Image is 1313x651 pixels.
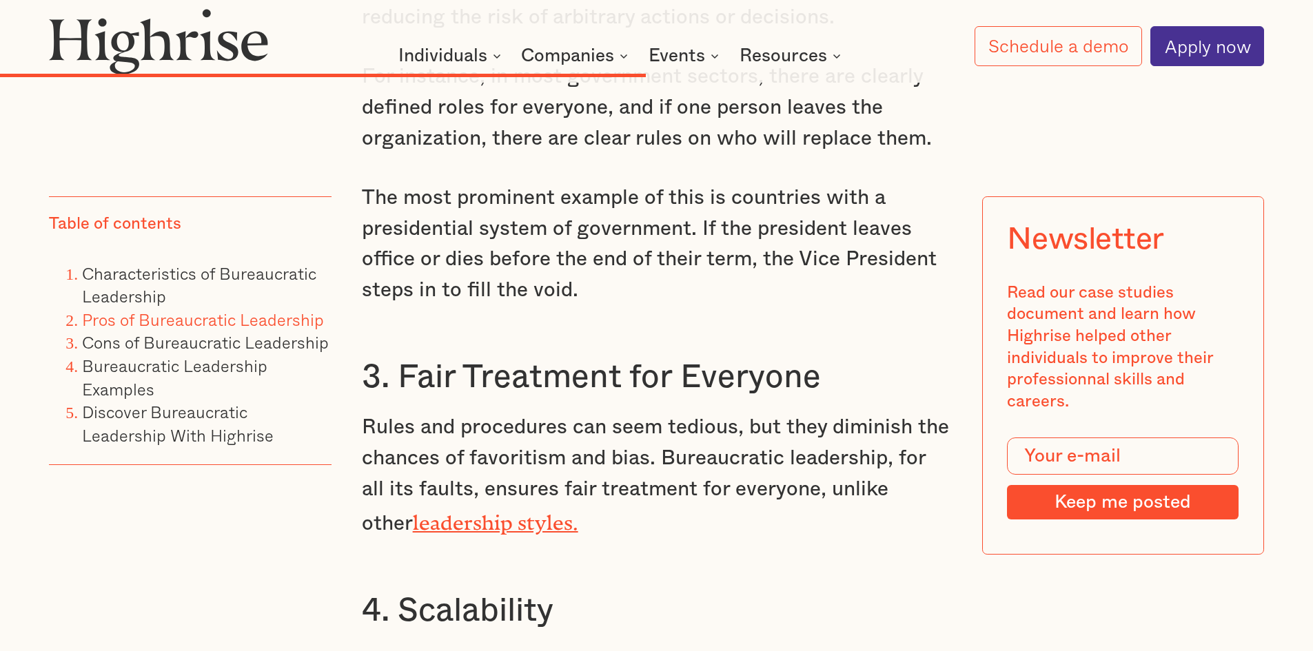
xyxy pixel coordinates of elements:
[1007,282,1239,413] div: Read our case studies document and learn how Highrise helped other individuals to improve their p...
[740,48,827,64] div: Resources
[1007,485,1239,519] input: Keep me posted
[1150,26,1264,66] a: Apply now
[82,330,329,355] a: Cons of Bureaucratic Leadership
[49,214,181,236] div: Table of contents
[362,412,952,539] p: Rules and procedures can seem tedious, but they diminish the chances of favoritism and bias. Bure...
[649,48,723,64] div: Events
[1007,222,1164,258] div: Newsletter
[413,511,578,524] a: leadership styles.
[82,400,274,448] a: Discover Bureaucratic Leadership With Highrise
[82,353,267,402] a: Bureaucratic Leadership Examples
[82,260,316,309] a: Characteristics of Bureaucratic Leadership
[398,48,487,64] div: Individuals
[362,61,952,154] p: For instance, in most government sectors, there are clearly defined roles for everyone, and if on...
[49,8,268,74] img: Highrise logo
[362,357,952,398] h3: 3. Fair Treatment for Everyone
[740,48,845,64] div: Resources
[1007,438,1239,475] input: Your e-mail
[521,48,632,64] div: Companies
[362,590,952,632] h3: 4. Scalability
[521,48,614,64] div: Companies
[1007,438,1239,519] form: Modal Form
[649,48,705,64] div: Events
[82,307,324,332] a: Pros of Bureaucratic Leadership
[975,26,1143,65] a: Schedule a demo
[398,48,505,64] div: Individuals
[362,183,952,306] p: The most prominent example of this is countries with a presidential system of government. If the ...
